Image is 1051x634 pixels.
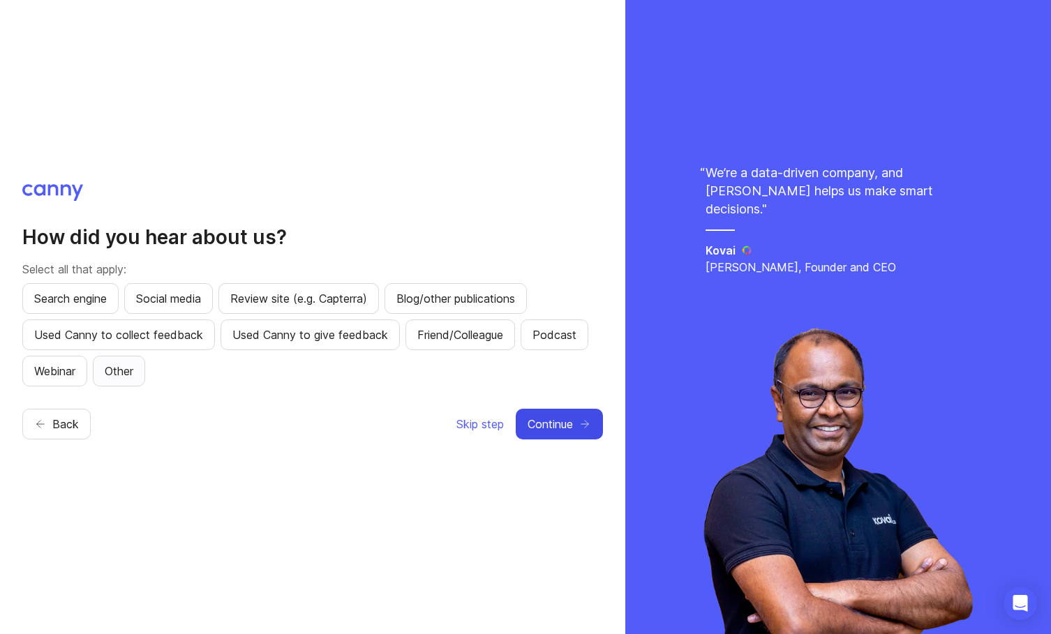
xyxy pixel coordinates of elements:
[516,409,603,439] button: Continue
[456,416,504,432] span: Skip step
[532,326,576,343] span: Podcast
[741,245,753,256] img: Kovai logo
[22,356,87,386] button: Webinar
[230,290,367,307] span: Review site (e.g. Capterra)
[706,164,971,218] p: We’re a data-driven company, and [PERSON_NAME] helps us make smart decisions. "
[52,416,79,432] span: Back
[706,259,971,276] p: [PERSON_NAME], Founder and CEO
[22,409,91,439] button: Back
[22,184,83,201] img: Canny logo
[34,326,203,343] span: Used Canny to collect feedback
[22,261,603,278] p: Select all that apply:
[417,326,503,343] span: Friend/Colleague
[706,242,736,259] h5: Kovai
[22,283,119,314] button: Search engine
[221,319,400,350] button: Used Canny to give feedback
[232,326,388,343] span: Used Canny to give feedback
[528,416,573,432] span: Continue
[136,290,201,307] span: Social media
[124,283,213,314] button: Social media
[218,283,379,314] button: Review site (e.g. Capterra)
[105,363,133,379] span: Other
[405,319,515,350] button: Friend/Colleague
[521,319,588,350] button: Podcast
[456,409,505,439] button: Skip step
[703,327,973,634] img: saravana-fdffc8c2a6fa09d1791ca03b1e989ae1.webp
[34,290,107,307] span: Search engine
[22,319,215,350] button: Used Canny to collect feedback
[93,356,145,386] button: Other
[22,225,603,250] h2: How did you hear about us?
[385,283,527,314] button: Blog/other publications
[396,290,515,307] span: Blog/other publications
[1004,587,1037,620] div: Open Intercom Messenger
[34,363,75,379] span: Webinar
